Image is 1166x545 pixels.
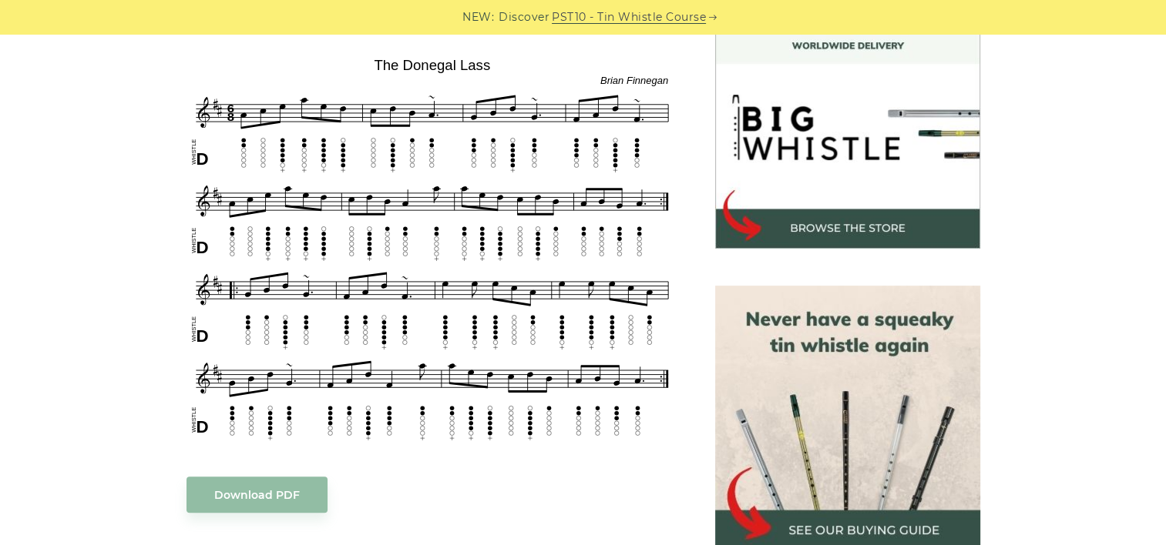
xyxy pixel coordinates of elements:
[499,8,549,26] span: Discover
[552,8,706,26] a: PST10 - Tin Whistle Course
[186,476,328,513] a: Download PDF
[186,52,678,446] img: The Donegal Lass Tin Whistle Tabs & Sheet Music
[462,8,494,26] span: NEW:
